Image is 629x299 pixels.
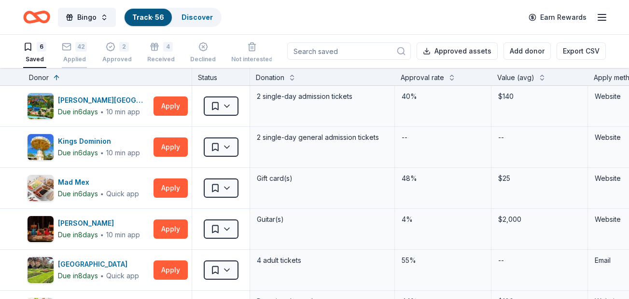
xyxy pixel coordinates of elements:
div: -- [497,254,505,267]
div: Approval rate [401,72,444,83]
div: Mad Mex [58,177,139,188]
img: Image for Gibson [28,216,54,242]
button: 4Received [147,38,175,68]
span: ∙ [100,149,104,157]
button: 2Approved [102,38,132,68]
button: Image for Mad MexMad MexDue in6days∙Quick app [27,175,150,202]
div: Not interested [231,55,273,63]
div: Due in 8 days [58,270,98,282]
span: Bingo [77,12,97,23]
button: Image for Dorney Park & Wildwater Kingdom[PERSON_NAME][GEOGRAPHIC_DATA]Due in6days∙10 min app [27,93,150,120]
button: Apply [154,96,188,116]
div: 4 adult tickets [256,254,389,267]
div: Quick app [106,189,139,199]
button: Not interested [231,38,273,68]
div: Approved [102,55,132,63]
div: [GEOGRAPHIC_DATA] [58,258,139,270]
div: 2 [119,42,129,52]
button: Apply [154,219,188,239]
div: [PERSON_NAME] [58,217,140,229]
div: Quick app [106,271,139,281]
div: 42 [75,42,87,52]
button: Add donor [503,42,551,60]
span: ∙ [100,108,104,116]
div: 4% [401,213,485,226]
span: ∙ [100,231,104,239]
button: Apply [154,178,188,198]
button: Bingo [58,8,116,27]
div: Due in 6 days [58,147,98,159]
div: Saved [23,55,46,63]
div: Status [192,68,250,85]
div: 2 single-day admission tickets [256,90,389,103]
div: 2 single-day general admission tickets [256,131,389,144]
span: ∙ [100,272,104,280]
button: Image for Kings DominionKings DominionDue in6days∙10 min app [27,134,150,161]
button: Apply [154,260,188,280]
button: Image for Hershey Gardens[GEOGRAPHIC_DATA]Due in8days∙Quick app [27,257,150,284]
div: [PERSON_NAME][GEOGRAPHIC_DATA] [58,95,150,106]
div: 40% [401,90,485,103]
a: Track· 56 [132,13,164,21]
div: Guitar(s) [256,213,389,226]
div: Due in 8 days [58,229,98,241]
img: Image for Hershey Gardens [28,257,54,283]
div: 10 min app [106,230,140,240]
div: $140 [497,90,582,103]
div: Gift card(s) [256,172,389,185]
div: Declined [190,55,216,63]
div: Received [147,55,175,63]
div: Kings Dominion [58,136,140,147]
button: Approved assets [417,42,498,60]
div: Value (avg) [497,72,534,83]
div: 55% [401,254,485,267]
div: -- [401,131,408,144]
button: Track· 56Discover [124,8,222,27]
a: Earn Rewards [523,9,592,26]
img: Image for Kings Dominion [28,134,54,160]
div: $2,000 [497,213,582,226]
div: 10 min app [106,107,140,117]
div: Donor [29,72,49,83]
div: 4 [163,42,173,52]
div: $25 [497,172,582,185]
span: ∙ [100,190,104,198]
button: Apply [154,137,188,157]
a: Discover [182,13,213,21]
div: -- [497,131,505,144]
div: 48% [401,172,485,185]
div: Donation [256,72,284,83]
button: Export CSV [557,42,606,60]
a: Home [23,6,50,28]
img: Image for Dorney Park & Wildwater Kingdom [28,93,54,119]
div: Due in 6 days [58,106,98,118]
div: Applied [62,55,87,63]
button: 42Applied [62,38,87,68]
div: 6 [37,42,46,52]
img: Image for Mad Mex [28,175,54,201]
div: 10 min app [106,148,140,158]
button: 6Saved [23,38,46,68]
button: Declined [190,38,216,68]
input: Search saved [287,42,411,60]
div: Due in 6 days [58,188,98,200]
button: Image for Gibson[PERSON_NAME]Due in8days∙10 min app [27,216,150,243]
